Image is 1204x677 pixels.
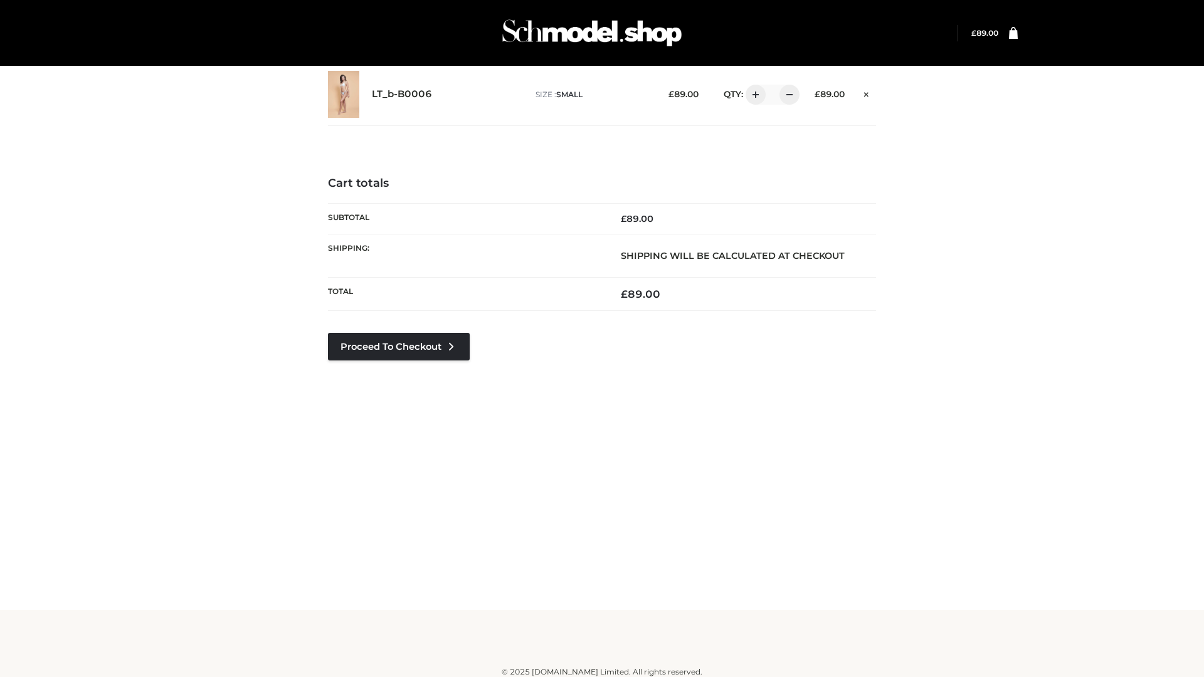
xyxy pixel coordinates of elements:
[857,85,876,101] a: Remove this item
[328,71,359,118] img: LT_b-B0006 - SMALL
[621,250,845,261] strong: Shipping will be calculated at checkout
[328,203,602,234] th: Subtotal
[556,90,583,99] span: SMALL
[971,28,976,38] span: £
[372,88,432,100] a: LT_b-B0006
[668,89,674,99] span: £
[621,288,660,300] bdi: 89.00
[498,8,686,58] img: Schmodel Admin 964
[815,89,820,99] span: £
[668,89,699,99] bdi: 89.00
[621,213,653,224] bdi: 89.00
[328,177,876,191] h4: Cart totals
[621,213,626,224] span: £
[971,28,998,38] bdi: 89.00
[328,234,602,277] th: Shipping:
[815,89,845,99] bdi: 89.00
[971,28,998,38] a: £89.00
[536,89,649,100] p: size :
[328,333,470,360] a: Proceed to Checkout
[328,278,602,311] th: Total
[621,288,628,300] span: £
[711,85,795,105] div: QTY:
